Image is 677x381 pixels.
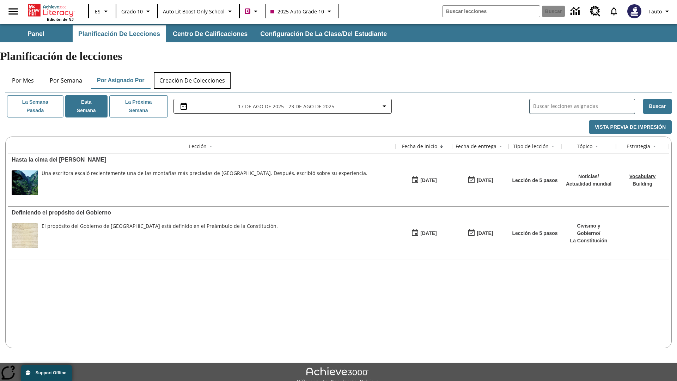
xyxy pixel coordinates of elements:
div: Definiendo el propósito del Gobierno [12,210,392,216]
button: Sort [650,142,659,151]
div: Portada [28,2,74,22]
button: Centro de calificaciones [167,25,253,42]
span: Support Offline [36,370,66,375]
button: Por asignado por [91,72,150,89]
input: Buscar lecciones asignadas [533,101,635,111]
span: ES [95,8,100,15]
button: Por mes [5,72,41,89]
button: Boost El color de la clase es rojo violeta. Cambiar el color de la clase. [242,5,263,18]
p: Lección de 5 pasos [512,230,557,237]
button: La semana pasada [7,95,63,117]
span: Edición de NJ [47,17,74,22]
button: 06/30/26: Último día en que podrá accederse la lección [465,174,495,187]
svg: Collapse Date Range Filter [380,102,389,110]
a: Definiendo el propósito del Gobierno , Lecciones [12,210,392,216]
p: La Constitución [565,237,612,244]
button: Esta semana [65,95,108,117]
span: Tauto [648,8,662,15]
a: Hasta la cima del monte Tai, Lecciones [12,157,392,163]
button: Configuración de la clase/del estudiante [255,25,392,42]
button: Grado: Grado 10, Elige un grado [118,5,155,18]
a: Vocabulary Building [629,174,655,187]
span: 17 de ago de 2025 - 23 de ago de 2025 [238,103,334,110]
p: Civismo y Gobierno / [565,222,612,237]
div: El propósito del Gobierno de [GEOGRAPHIC_DATA] está definido en el Preámbulo de la Constitución. [42,223,278,229]
span: B [246,7,249,16]
div: [DATE] [420,229,437,238]
a: Centro de información [566,2,586,21]
div: El propósito del Gobierno de Estados Unidos está definido en el Preámbulo de la Constitución. [42,223,278,248]
button: Sort [496,142,505,151]
div: Tópico [577,143,592,150]
button: Sort [549,142,557,151]
div: [DATE] [477,176,493,185]
button: Seleccione el intervalo de fechas opción del menú [177,102,389,110]
button: Creación de colecciones [154,72,231,89]
div: Una escritora escaló recientemente una de las montañas más preciadas de [GEOGRAPHIC_DATA]. Despué... [42,170,367,176]
p: Lección de 5 pasos [512,177,557,184]
p: Noticias / [566,173,611,180]
div: Estrategia [627,143,650,150]
span: Grado 10 [121,8,143,15]
button: Clase: 2025 Auto Grade 10, Selecciona una clase [268,5,336,18]
div: [DATE] [420,176,437,185]
div: Lección [189,143,207,150]
button: Sort [437,142,446,151]
button: Planificación de lecciones [73,25,166,42]
span: Auto Lit Boost only School [163,8,225,15]
button: Sort [207,142,215,151]
button: Abrir el menú lateral [3,1,24,22]
img: 6000 escalones de piedra para escalar el Monte Tai en la campiña china [12,170,38,195]
button: Lenguaje: ES, Selecciona un idioma [91,5,114,18]
button: 03/31/26: Último día en que podrá accederse la lección [465,226,495,240]
div: Una escritora escaló recientemente una de las montañas más preciadas de China. Después, escribió ... [42,170,367,195]
button: Escuela: Auto Lit Boost only School, Seleccione su escuela [160,5,237,18]
img: Este documento histórico, escrito en caligrafía sobre pergamino envejecido, es el Preámbulo de la... [12,223,38,248]
button: Support Offline [21,365,72,381]
button: Escoja un nuevo avatar [623,2,646,20]
div: Fecha de entrega [456,143,496,150]
a: Centro de recursos, Se abrirá en una pestaña nueva. [586,2,605,21]
button: La próxima semana [109,95,168,117]
button: 07/22/25: Primer día en que estuvo disponible la lección [409,174,439,187]
input: Buscar campo [443,6,540,17]
div: [DATE] [477,229,493,238]
a: Portada [28,3,74,17]
button: Sort [592,142,601,151]
button: Buscar [643,99,672,114]
a: Notificaciones [605,2,623,20]
div: Fecha de inicio [402,143,437,150]
span: 2025 Auto Grade 10 [270,8,324,15]
button: Panel [1,25,71,42]
div: Tipo de lección [513,143,549,150]
img: Avatar [627,4,641,18]
p: Actualidad mundial [566,180,611,188]
div: Hasta la cima del monte Tai [12,157,392,163]
button: Perfil/Configuración [646,5,674,18]
button: Por semana [44,72,88,89]
button: 07/01/25: Primer día en que estuvo disponible la lección [409,226,439,240]
button: Vista previa de impresión [589,120,672,134]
